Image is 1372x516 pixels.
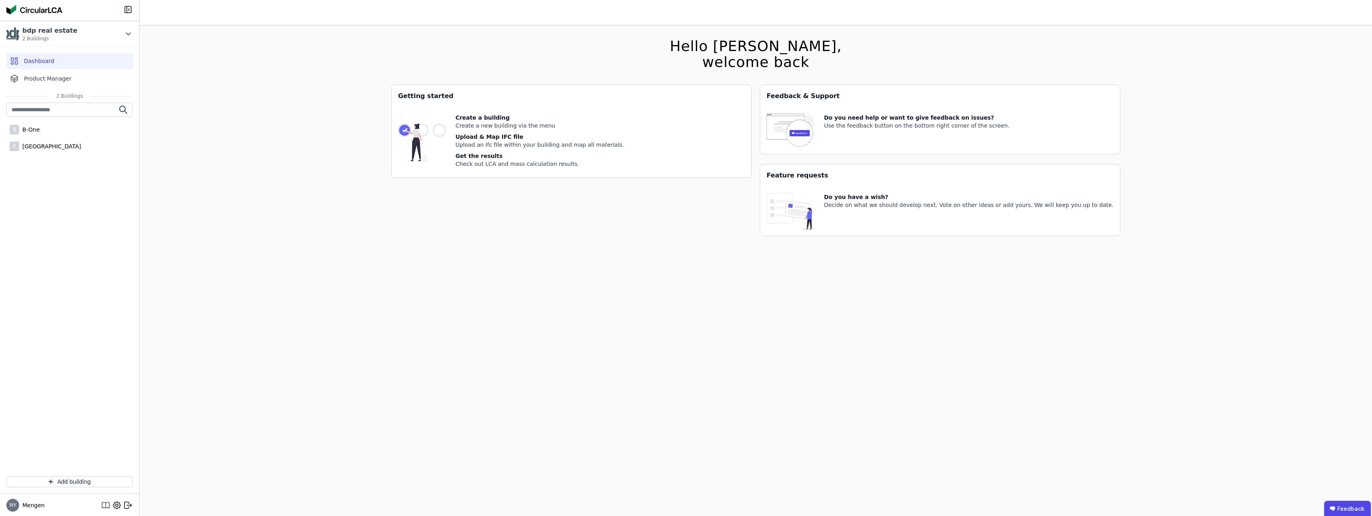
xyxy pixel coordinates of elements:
div: Hello [PERSON_NAME], [670,38,842,54]
span: Mengen [19,501,45,509]
div: B [10,125,19,134]
div: Feature requests [760,164,1120,187]
button: Add building [6,476,133,487]
div: bdp real estate [22,26,77,35]
div: Do you need help or want to give feedback on issues? [824,114,1009,122]
div: Check out LCA and mass calculation results. [455,160,624,168]
div: Upload & Map IFC file [455,133,624,141]
img: bdp real estate [6,28,19,40]
span: MY [9,503,16,508]
div: Upload an ifc file within your building and map all materials. [455,141,624,149]
img: getting_started_tile-DrF_GRSv.svg [398,114,446,171]
div: Decide on what we should develop next. Vote on other ideas or add yours. We will keep you up to d... [824,201,1114,209]
div: Use the feedback button on the bottom right corner of the screen. [824,122,1009,130]
div: Get the results [455,152,624,160]
span: 2 Buildings [48,93,91,99]
img: Concular [6,5,62,14]
span: 2 Buildings [22,35,77,42]
span: Product Manager [24,75,71,83]
img: feedback-icon-HCTs5lye.svg [767,114,814,148]
div: Create a building [455,114,624,122]
div: Feedback & Support [760,85,1120,107]
div: Getting started [392,85,751,107]
div: F [10,142,19,151]
div: Create a new building via the menu [455,122,624,130]
span: Dashboard [24,57,54,65]
div: Do you have a wish? [824,193,1114,201]
div: welcome back [670,54,842,70]
div: [GEOGRAPHIC_DATA] [19,142,81,150]
img: feature_request_tile-UiXE1qGU.svg [767,193,814,229]
div: B-One [19,126,40,134]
